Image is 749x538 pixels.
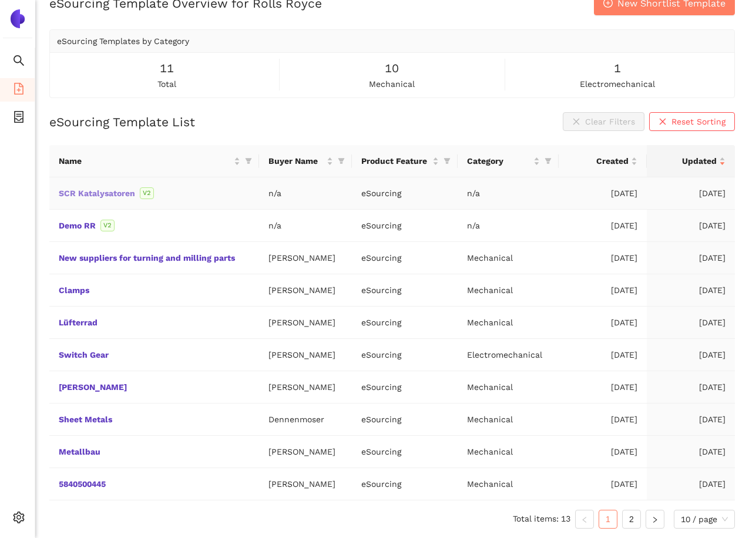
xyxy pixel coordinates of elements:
td: [DATE] [559,468,647,500]
th: this column's title is Name,this column is sortable [49,145,259,177]
a: 1 [599,510,617,528]
button: right [646,510,664,529]
td: [DATE] [559,371,647,403]
span: Created [568,154,629,167]
td: eSourcing [352,210,458,242]
button: closeReset Sorting [649,112,735,131]
span: V2 [100,220,115,231]
span: Category [467,154,531,167]
span: electromechanical [580,78,655,90]
td: n/a [458,210,559,242]
li: Next Page [646,510,664,529]
img: Logo [8,9,27,28]
td: [PERSON_NAME] [259,371,352,403]
span: right [651,516,659,523]
span: close [659,117,667,127]
span: filter [444,157,451,164]
td: [DATE] [559,307,647,339]
span: filter [245,157,252,164]
span: eSourcing Templates by Category [57,36,189,46]
td: [PERSON_NAME] [259,242,352,274]
span: 10 [385,59,399,78]
span: filter [243,152,254,170]
td: [DATE] [647,307,735,339]
td: n/a [259,210,352,242]
span: Reset Sorting [671,115,726,128]
h2: eSourcing Template List [49,113,195,130]
td: Mechanical [458,242,559,274]
td: eSourcing [352,371,458,403]
span: 11 [160,59,174,78]
td: n/a [458,177,559,210]
td: [PERSON_NAME] [259,307,352,339]
td: eSourcing [352,468,458,500]
td: [PERSON_NAME] [259,468,352,500]
span: Name [59,154,231,167]
th: this column's title is Created,this column is sortable [559,145,647,177]
td: [DATE] [647,403,735,436]
span: 10 / page [681,510,728,528]
td: Electromechanical [458,339,559,371]
td: [DATE] [559,403,647,436]
td: [DATE] [647,242,735,274]
td: eSourcing [352,307,458,339]
span: container [13,107,25,130]
td: [DATE] [647,468,735,500]
td: [DATE] [647,274,735,307]
td: Mechanical [458,468,559,500]
td: eSourcing [352,436,458,468]
td: [DATE] [647,210,735,242]
td: [DATE] [647,436,735,468]
td: [PERSON_NAME] [259,274,352,307]
span: filter [542,152,554,170]
li: Previous Page [575,510,594,529]
td: [DATE] [647,177,735,210]
td: Mechanical [458,403,559,436]
span: search [13,51,25,74]
td: n/a [259,177,352,210]
td: [DATE] [647,339,735,371]
th: this column's title is Product Feature,this column is sortable [352,145,458,177]
td: [PERSON_NAME] [259,436,352,468]
td: Mechanical [458,436,559,468]
span: V2 [140,187,154,199]
span: filter [335,152,347,170]
span: filter [338,157,345,164]
span: file-add [13,79,25,102]
span: total [157,78,176,90]
td: eSourcing [352,339,458,371]
th: this column's title is Buyer Name,this column is sortable [259,145,352,177]
span: 1 [614,59,621,78]
th: this column's title is Category,this column is sortable [458,145,559,177]
li: Total items: 13 [513,510,570,529]
td: eSourcing [352,274,458,307]
td: [DATE] [559,242,647,274]
span: mechanical [369,78,415,90]
button: left [575,510,594,529]
td: Dennenmoser [259,403,352,436]
td: [DATE] [647,371,735,403]
a: 2 [623,510,640,528]
td: Mechanical [458,307,559,339]
td: [DATE] [559,436,647,468]
td: eSourcing [352,177,458,210]
td: Mechanical [458,371,559,403]
li: 2 [622,510,641,529]
li: 1 [599,510,617,529]
td: [DATE] [559,210,647,242]
button: closeClear Filters [563,112,644,131]
span: Buyer Name [268,154,324,167]
span: Product Feature [361,154,430,167]
td: [DATE] [559,177,647,210]
span: Updated [656,154,717,167]
span: filter [441,152,453,170]
td: [DATE] [559,339,647,371]
td: eSourcing [352,242,458,274]
td: [PERSON_NAME] [259,339,352,371]
span: filter [545,157,552,164]
span: left [581,516,588,523]
td: Mechanical [458,274,559,307]
td: eSourcing [352,403,458,436]
td: [DATE] [559,274,647,307]
span: setting [13,507,25,531]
